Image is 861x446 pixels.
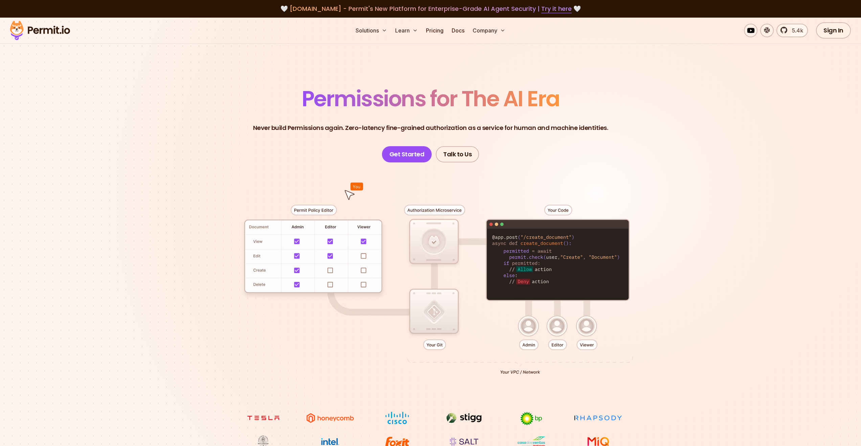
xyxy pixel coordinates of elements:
[353,24,390,37] button: Solutions
[382,146,432,162] a: Get Started
[290,4,572,13] span: [DOMAIN_NAME] - Permit's New Platform for Enterprise-Grade AI Agent Security |
[16,4,845,14] div: 🤍 🤍
[816,22,851,39] a: Sign In
[423,24,446,37] a: Pricing
[449,24,467,37] a: Docs
[439,411,490,424] img: Stigg
[238,411,289,424] img: tesla
[776,24,808,37] a: 5.4k
[372,411,423,424] img: Cisco
[305,411,356,424] img: Honeycomb
[506,411,557,426] img: bp
[541,4,572,13] a: Try it here
[436,146,479,162] a: Talk to Us
[392,24,421,37] button: Learn
[470,24,508,37] button: Company
[302,84,560,114] span: Permissions for The AI Era
[253,123,608,133] p: Never build Permissions again. Zero-latency fine-grained authorization as a service for human and...
[573,411,624,424] img: Rhapsody Health
[788,26,803,35] span: 5.4k
[7,19,73,42] img: Permit logo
